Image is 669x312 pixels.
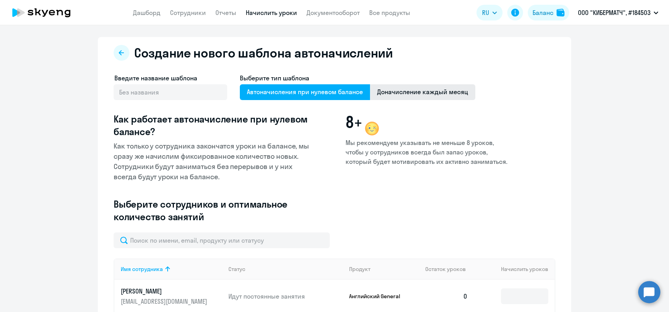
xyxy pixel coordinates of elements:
[369,9,410,17] a: Все продукты
[228,266,343,273] div: Статус
[346,113,362,132] span: 8+
[349,293,408,300] p: Английский General
[482,8,489,17] span: RU
[114,113,313,138] h3: Как работает автоначисление при нулевом балансе?
[170,9,206,17] a: Сотрудники
[133,9,161,17] a: Дашборд
[114,84,227,100] input: Без названия
[121,297,209,306] p: [EMAIL_ADDRESS][DOMAIN_NAME]
[121,266,222,273] div: Имя сотрудника
[349,266,419,273] div: Продукт
[114,232,330,248] input: Поиск по имени, email, продукту или статусу
[306,9,360,17] a: Документооборот
[121,287,209,295] p: [PERSON_NAME]
[578,8,650,17] p: ООО "КИБЕРМАТЧ", #184503
[557,9,564,17] img: balance
[425,266,474,273] div: Остаток уроков
[240,84,370,100] span: Автоначисления при нулевом балансе
[346,138,508,166] p: Мы рекомендуем указывать не меньше 8 уроков, чтобы у сотрудников всегда был запас уроков, который...
[228,266,245,273] div: Статус
[528,5,569,20] button: Балансbalance
[477,5,503,20] button: RU
[574,3,662,22] button: ООО "КИБЕРМАТЧ", #184503
[533,8,553,17] div: Баланс
[240,73,475,83] h4: Выберите тип шаблона
[228,292,343,301] p: Идут постоянные занятия
[121,287,222,306] a: [PERSON_NAME][EMAIL_ADDRESS][DOMAIN_NAME]
[114,74,197,82] span: Введите название шаблона
[134,45,393,61] h2: Создание нового шаблона автоначислений
[474,258,555,280] th: Начислить уроков
[215,9,236,17] a: Отчеты
[370,84,475,100] span: Доначисление каждый месяц
[114,198,313,223] h3: Выберите сотрудников и оптимальное количество занятий
[363,119,381,138] img: wink
[246,9,297,17] a: Начислить уроки
[121,266,163,273] div: Имя сотрудника
[349,266,370,273] div: Продукт
[114,141,313,182] p: Как только у сотрудника закончатся уроки на балансе, мы сразу же начислим фиксированное количеств...
[425,266,466,273] span: Остаток уроков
